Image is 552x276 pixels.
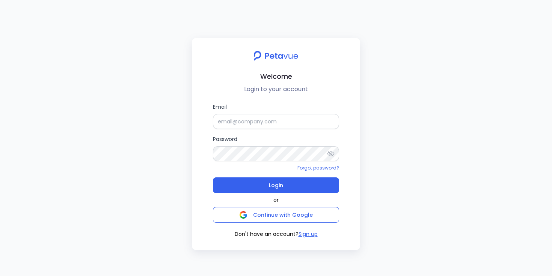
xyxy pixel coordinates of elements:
[198,85,354,94] p: Login to your account
[269,180,283,190] span: Login
[213,146,339,161] input: Password
[297,165,339,171] a: Forgot password?
[273,196,279,204] span: or
[213,207,339,223] button: Continue with Google
[253,211,313,219] span: Continue with Google
[213,114,339,129] input: Email
[249,47,303,65] img: petavue logo
[198,71,354,82] h2: Welcome
[213,135,339,161] label: Password
[235,230,299,238] span: Don't have an account?
[299,230,318,238] button: Sign up
[213,177,339,193] button: Login
[213,103,339,129] label: Email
